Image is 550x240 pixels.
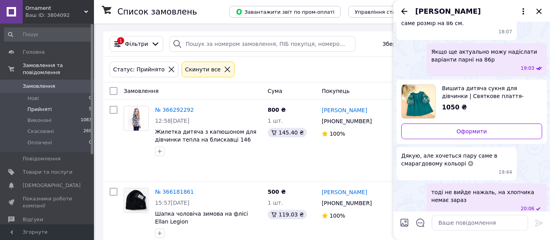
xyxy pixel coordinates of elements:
[348,6,421,18] button: Управління статусами
[23,83,55,90] span: Замовлення
[415,6,481,16] span: [PERSON_NAME]
[89,95,92,102] span: 0
[355,9,415,15] span: Управління статусами
[124,188,149,213] a: Фото товару
[23,182,81,189] span: [DEMOGRAPHIC_DATA]
[268,118,283,124] span: 1 шт.
[184,65,222,74] div: Cкинути все
[124,106,149,131] a: Фото товару
[236,8,334,15] span: Завантажити звіт по пром-оплаті
[155,118,189,124] span: 12:58[DATE]
[23,169,72,176] span: Товари та послуги
[322,188,367,196] a: [PERSON_NAME]
[155,189,194,195] a: № 366181861
[320,116,373,127] div: [PHONE_NUMBER]
[400,7,409,16] button: Назад
[23,216,43,223] span: Відгуки
[27,95,39,102] span: Нові
[125,40,148,48] span: Фільтри
[23,62,94,76] span: Замовлення та повідомлення
[322,88,350,94] span: Покупець
[124,88,159,94] span: Замовлення
[442,84,536,100] span: Вишита дитяча сукня для дівчинки | Святкове плаття-вишиванка з орнаментом | Український стиль 92
[402,85,435,118] img: 5574794985_w640_h640_vyshitoe-detskoe-plate.jpg
[23,195,72,209] span: Показники роботи компанії
[330,213,345,219] span: 100%
[27,106,52,113] span: Прийняті
[155,107,194,113] a: № 366292292
[401,84,542,119] a: Переглянути товар
[268,128,307,137] div: 145.40 ₴
[431,188,542,204] span: тоді не вийде нажаль, на хлопчика немає зараз
[521,205,534,212] span: 20:06 12.10.2025
[442,104,467,111] span: 1050 ₴
[89,106,92,113] span: 5
[415,6,528,16] button: [PERSON_NAME]
[499,29,512,35] span: 18:07 12.10.2025
[117,7,197,16] h1: Список замовлень
[27,117,52,124] span: Виконані
[401,152,512,167] span: Дякую, але хочеться пару саме в смарагдовому кольорі 😔
[268,210,307,219] div: 119.03 ₴
[4,27,92,42] input: Пошук
[124,188,148,213] img: Фото товару
[320,198,373,209] div: [PHONE_NUMBER]
[268,88,282,94] span: Cума
[23,49,45,56] span: Головна
[499,169,512,176] span: 19:44 12.10.2025
[155,211,248,225] a: Шапка чоловіча зимова на флісі Ellan Legion
[155,129,256,143] a: Жилетка дитяча з капюшоном для дівчинки тепла на блискавці 146
[155,200,189,206] span: 15:57[DATE]
[25,12,94,19] div: Ваш ID: 3804092
[322,106,367,114] a: [PERSON_NAME]
[229,6,341,18] button: Завантажити звіт по пром-оплаті
[112,65,166,74] div: Статус: Прийнято
[81,117,92,124] span: 1083
[25,5,84,12] span: Ornament
[521,65,534,72] span: 19:03 12.10.2025
[268,107,286,113] span: 800 ₴
[170,36,355,52] input: Пошук за номером замовлення, ПІБ покупця, номером телефону, Email, номером накладної
[415,218,426,228] button: Відкрити шаблони відповідей
[27,128,54,135] span: Скасовані
[330,131,345,137] span: 100%
[128,106,144,131] img: Фото товару
[83,128,92,135] span: 269
[401,124,542,139] a: Оформити
[27,139,52,146] span: Оплачені
[534,7,544,16] button: Закрити
[268,189,286,195] span: 500 ₴
[89,139,92,146] span: 0
[382,40,440,48] span: Збережені фільтри:
[431,48,542,64] span: Якщо ще актуально можу надіслати варіанти парні на 86р
[23,155,61,162] span: Повідомлення
[268,200,283,206] span: 1 шт.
